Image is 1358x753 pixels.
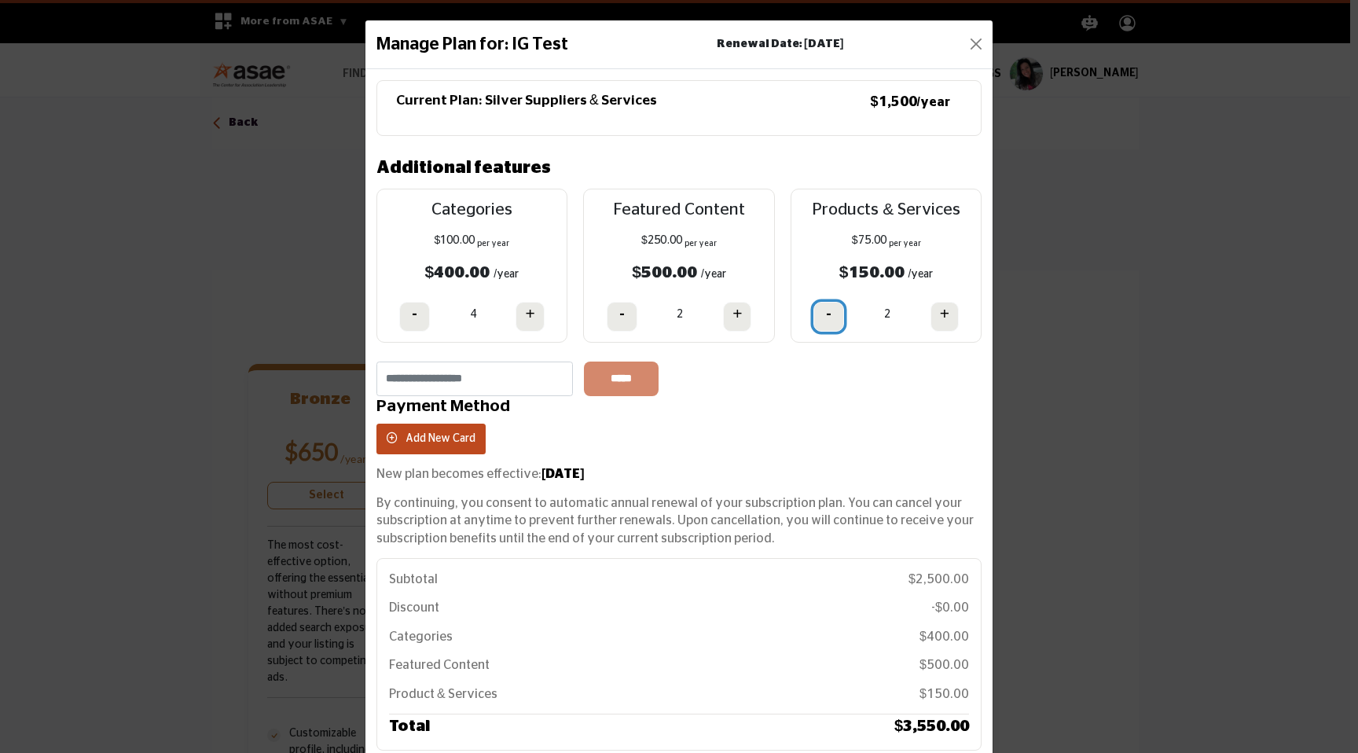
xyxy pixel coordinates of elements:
p: $500.00 [919,656,969,674]
button: + [516,302,544,332]
h5: Total [389,714,430,738]
h4: + [940,304,949,324]
h5: $3,550.00 [894,714,969,738]
button: - [607,302,637,332]
button: + [723,302,751,332]
p: $400.00 [919,628,969,645]
button: Add New Card [376,424,486,454]
p: 2 [677,307,683,323]
button: Close [965,33,987,55]
h4: - [826,304,831,324]
h4: + [525,304,534,324]
p: New plan becomes effective: [376,465,982,483]
sub: per year [889,240,921,248]
span: /year [908,269,934,280]
span: Add New Card [406,433,475,444]
p: By continuing, you consent to automatic annual renewal of your subscription plan. You can cancel ... [376,494,982,547]
p: Product & Services [389,685,497,703]
p: $1,500 [871,93,950,112]
small: /year [917,96,950,108]
p: Products & Services [806,197,967,222]
button: + [930,302,959,332]
h4: - [619,304,625,324]
p: Categories [389,628,453,645]
h1: Manage Plan for: IG Test [376,31,568,57]
p: -$0.00 [931,599,969,616]
span: /year [494,269,519,280]
span: $250.00 [641,235,682,246]
b: $400.00 [425,264,490,281]
strong: [DATE] [541,468,585,480]
b: $500.00 [632,264,697,281]
p: 4 [470,307,476,323]
span: /year [701,269,726,280]
sub: per year [685,240,717,248]
sub: per year [477,240,509,248]
p: Categories [391,197,553,222]
p: Discount [389,599,439,616]
h3: Additional features [376,155,551,181]
button: - [399,302,430,332]
p: $150.00 [919,685,969,703]
h4: - [412,304,417,324]
button: - [813,302,844,332]
p: Featured Content [598,197,760,222]
p: Subtotal [389,571,438,588]
span: $75.00 [852,235,886,246]
b: Renewal Date: [DATE] [717,36,843,53]
h5: Current Plan: Silver Suppliers & Services [396,93,657,109]
b: $150.00 [839,264,905,281]
p: 2 [884,307,890,323]
h4: + [732,304,742,324]
h4: Payment Method [376,396,982,416]
span: $100.00 [434,235,475,246]
p: $2,500.00 [908,571,969,588]
p: Featured Content [389,656,490,674]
